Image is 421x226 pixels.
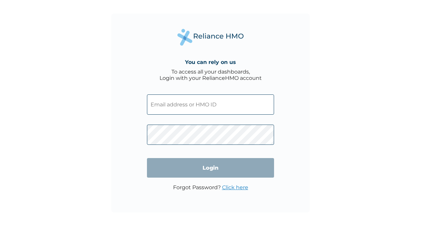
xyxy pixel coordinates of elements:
[147,94,274,115] input: Email address or HMO ID
[147,158,274,178] input: Login
[160,69,262,81] div: To access all your dashboards, Login with your RelianceHMO account
[222,184,248,191] a: Click here
[177,29,244,46] img: Reliance Health's Logo
[185,59,236,65] h4: You can rely on us
[173,184,248,191] p: Forgot Password?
